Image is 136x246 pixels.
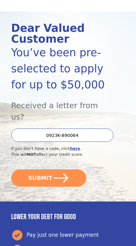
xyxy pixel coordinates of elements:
a: here [70,146,80,151]
div: Pay just one lower payment [11,229,125,241]
button: SUBMIT [11,169,86,187]
div: If you don't have a code, click . [11,146,108,151]
h3: Lower your debt for good [11,213,125,222]
div: You’ve been pre-selected to apply for up to $50,000 [11,45,108,93]
div: Received a letter from us? [11,93,108,123]
div: This will affect your credit score. [11,151,108,157]
div: Dear Valued Customer [11,23,108,44]
span: NOT [27,152,36,157]
input: Enter your Offer Code: [11,129,113,142]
